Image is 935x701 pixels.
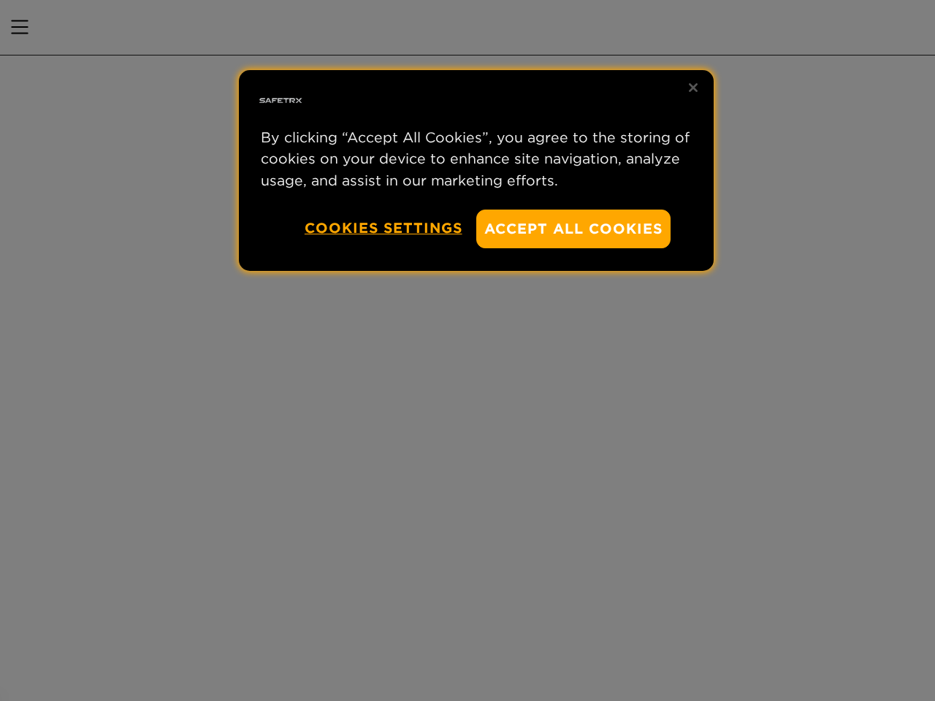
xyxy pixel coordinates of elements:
button: Accept All Cookies [476,210,671,248]
div: Privacy [239,70,714,271]
img: Safe Tracks [257,77,304,124]
button: Close [677,72,709,104]
p: By clicking “Accept All Cookies”, you agree to the storing of cookies on your device to enhance s... [261,127,692,191]
button: Cookies Settings [305,210,462,247]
